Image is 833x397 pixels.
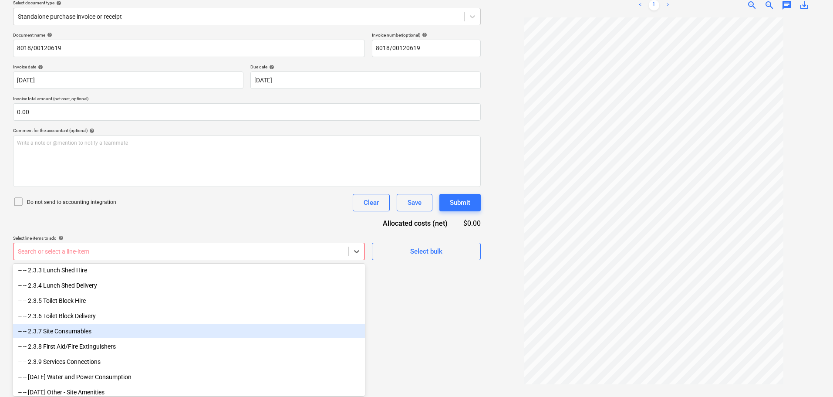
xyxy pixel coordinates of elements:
[13,355,365,369] div: -- -- 2.3.9 Services Connections
[13,64,243,70] div: Invoice date
[789,355,833,397] iframe: Chat Widget
[13,294,365,308] div: -- -- 2.3.5 Toilet Block Hire
[439,194,481,211] button: Submit
[13,103,481,121] input: Invoice total amount (net cost, optional)
[368,218,462,228] div: Allocated costs (net)
[57,235,64,241] span: help
[27,199,116,206] p: Do not send to accounting integration
[36,64,43,70] span: help
[13,263,365,277] div: -- -- 2.3.3 Lunch Shed Hire
[250,71,481,89] input: Due date not specified
[54,0,61,6] span: help
[353,194,390,211] button: Clear
[372,243,481,260] button: Select bulk
[13,309,365,323] div: -- -- 2.3.6 Toilet Block Delivery
[408,197,422,208] div: Save
[397,194,432,211] button: Save
[88,128,94,133] span: help
[267,64,274,70] span: help
[13,40,365,57] input: Document name
[45,32,52,37] span: help
[450,197,470,208] div: Submit
[372,40,481,57] input: Invoice number
[13,324,365,338] div: -- -- 2.3.7 Site Consumables
[13,128,481,133] div: Comment for the accountant (optional)
[462,218,481,228] div: $0.00
[13,339,365,353] div: -- -- 2.3.8 First Aid/Fire Extinguishers
[13,370,365,384] div: -- -- 2.3.10 Water and Power Consumption
[372,32,481,38] div: Invoice number (optional)
[13,278,365,292] div: -- -- 2.3.4 Lunch Shed Delivery
[420,32,427,37] span: help
[364,197,379,208] div: Clear
[13,370,365,384] div: -- -- [DATE] Water and Power Consumption
[13,71,243,89] input: Invoice date not specified
[13,96,481,103] p: Invoice total amount (net cost, optional)
[13,32,365,38] div: Document name
[410,246,442,257] div: Select bulk
[13,235,365,241] div: Select line-items to add
[250,64,481,70] div: Due date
